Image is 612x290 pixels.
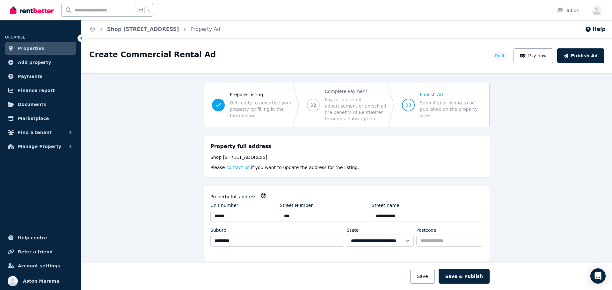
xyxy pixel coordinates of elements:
button: Manage Property [5,140,76,153]
span: Draft [495,53,504,59]
label: Street name [372,202,399,209]
span: 02 [310,102,316,108]
a: Account settings [5,259,76,272]
nav: Progress [204,83,490,127]
p: Please if you want to update the address for the listing. [210,164,483,171]
label: Postcode [416,227,436,233]
span: Marketplace [18,115,49,122]
button: contact us [226,164,250,171]
h5: Property full address [210,143,271,150]
div: Open Intercom Messenger [590,268,606,284]
a: Documents [5,98,76,111]
label: Street Number [280,202,313,209]
img: RentBetter [10,5,54,15]
label: State [347,227,359,233]
div: Shop [STREET_ADDRESS] [210,154,483,160]
span: Ctrl [135,6,145,14]
nav: Breadcrumb [82,20,228,38]
span: Properties [18,45,44,52]
label: Unit number [210,202,238,209]
a: Help centre [5,231,76,244]
span: ORGANISE [5,35,25,39]
a: Refer a friend [5,245,76,258]
span: Add property [18,59,51,66]
label: Suburb [210,227,226,233]
span: Aston Marama [23,277,59,285]
span: Finance report [18,87,55,94]
span: Account settings [18,262,60,270]
a: Property Ad [191,26,221,32]
a: Add property [5,56,76,69]
span: Complete Payment [325,88,387,95]
a: Finance report [5,84,76,97]
span: Submit your listing to be published on the property sites [420,100,482,119]
span: Documents [18,101,46,108]
button: Publish Ad [557,48,604,63]
button: Save [410,269,434,284]
a: Shop [STREET_ADDRESS] [107,26,179,32]
a: Payments [5,70,76,83]
span: k [147,8,149,13]
span: Help centre [18,234,47,242]
div: Inbox [557,7,579,14]
span: Find a tenant [18,129,52,136]
span: 03 [405,102,411,108]
button: Find a tenant [5,126,76,139]
button: Help [585,25,606,33]
span: Get ready to advertise your property by filling in the form below. [230,100,292,119]
a: Properties [5,42,76,55]
span: Prepare Listing [230,91,292,98]
h1: Create Commercial Rental Ad [89,50,216,60]
span: Pay for a one-off advertisement or unlock all the benefits of RentBetter through a subscription [325,96,387,122]
a: Marketplace [5,112,76,125]
span: Refer a friend [18,248,53,256]
span: Publish Ad [420,91,482,98]
button: Pay now [514,48,554,63]
span: Manage Property [18,143,61,150]
button: Save & Publish [439,269,490,284]
label: Property full address [210,194,257,200]
span: Payments [18,73,42,80]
